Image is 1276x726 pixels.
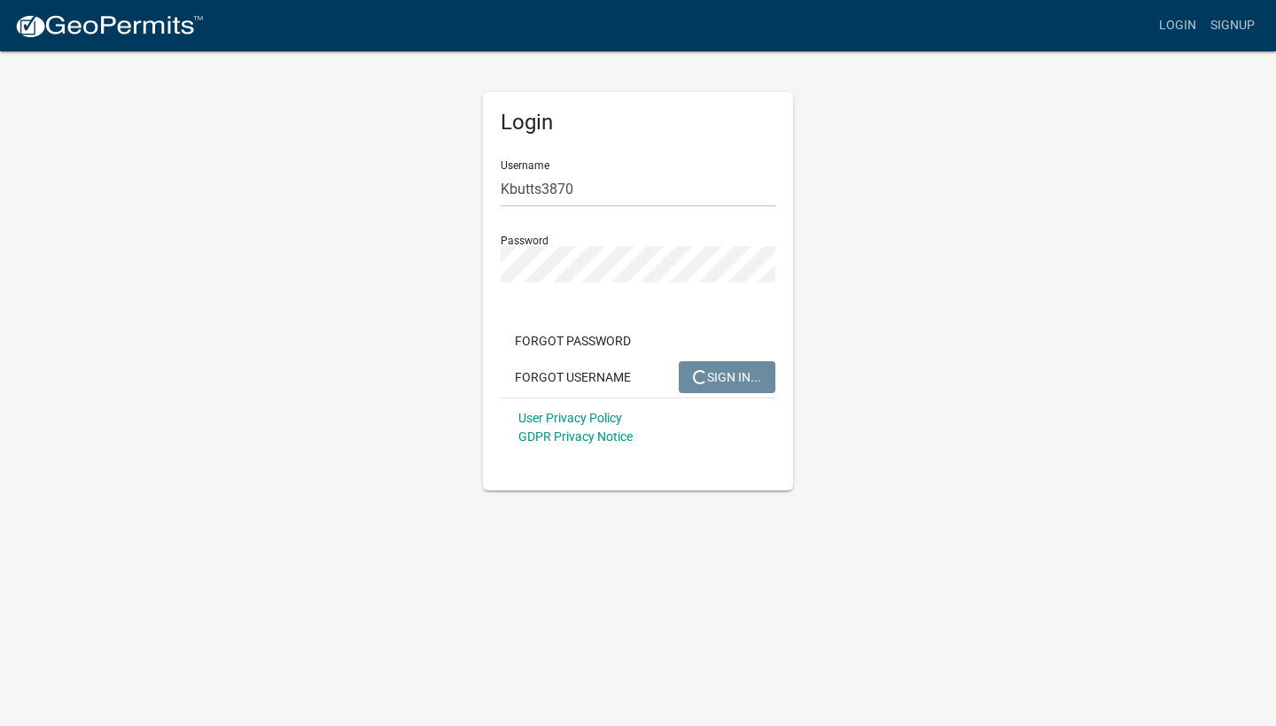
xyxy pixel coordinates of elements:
button: SIGN IN... [679,361,775,393]
span: SIGN IN... [693,369,761,383]
a: User Privacy Policy [518,411,622,425]
button: Forgot Username [501,361,645,393]
a: Login [1152,9,1203,42]
h5: Login [501,110,775,135]
a: GDPR Privacy Notice [518,429,633,444]
a: Signup [1203,9,1262,42]
button: Forgot Password [501,325,645,357]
